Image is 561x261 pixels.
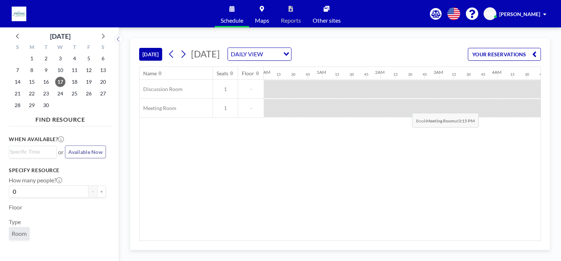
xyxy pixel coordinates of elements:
span: DAILY VIEW [229,49,264,59]
span: Available Now [68,149,103,155]
span: Friday, September 19, 2025 [84,77,94,87]
div: Search for option [228,48,291,60]
div: S [96,43,110,53]
div: 30 [466,72,471,77]
div: 15 [393,72,398,77]
span: Thursday, September 11, 2025 [69,65,80,75]
span: Monday, September 15, 2025 [27,77,37,87]
div: 45 [423,72,427,77]
div: 15 [276,72,281,77]
span: Reports [281,18,301,23]
div: Name [143,70,157,77]
span: Thursday, September 4, 2025 [69,53,80,64]
button: - [88,185,97,198]
b: Meeting Room [426,118,455,124]
span: Tuesday, September 30, 2025 [41,100,51,110]
span: Wednesday, September 10, 2025 [55,65,65,75]
b: 3:15 PM [458,118,475,124]
span: Monday, September 22, 2025 [27,88,37,99]
span: Sunday, September 7, 2025 [12,65,23,75]
div: 45 [539,72,544,77]
input: Search for option [10,148,52,156]
div: 12AM [258,69,270,75]
div: F [81,43,96,53]
span: MC [486,11,494,17]
span: Saturday, September 13, 2025 [98,65,108,75]
span: or [58,148,64,156]
div: 4AM [492,69,501,75]
span: Sunday, September 14, 2025 [12,77,23,87]
h3: Specify resource [9,167,106,174]
label: Type [9,218,21,226]
span: Schedule [221,18,243,23]
div: 2AM [375,69,385,75]
div: M [25,43,39,53]
span: Tuesday, September 9, 2025 [41,65,51,75]
span: Wednesday, September 17, 2025 [55,77,65,87]
h4: FIND RESOURCE [9,113,112,123]
span: Sunday, September 28, 2025 [12,100,23,110]
label: Floor [9,204,22,211]
span: Tuesday, September 2, 2025 [41,53,51,64]
span: Maps [255,18,269,23]
span: Saturday, September 27, 2025 [98,88,108,99]
span: Friday, September 5, 2025 [84,53,94,64]
div: 30 [525,72,529,77]
span: [DATE] [191,48,220,59]
div: T [67,43,81,53]
div: S [11,43,25,53]
span: Book at [412,113,479,128]
div: W [53,43,68,53]
label: How many people? [9,177,62,184]
span: - [238,105,264,111]
span: Monday, September 8, 2025 [27,65,37,75]
span: Meeting Room [140,105,176,111]
div: Search for option [9,146,56,157]
span: Saturday, September 20, 2025 [98,77,108,87]
div: 30 [408,72,412,77]
button: Available Now [65,145,106,158]
div: [DATE] [50,31,70,41]
span: Friday, September 26, 2025 [84,88,94,99]
span: Other sites [313,18,341,23]
input: Search for option [265,49,279,59]
span: [PERSON_NAME] [499,11,540,17]
div: T [39,43,53,53]
span: Friday, September 12, 2025 [84,65,94,75]
span: Monday, September 29, 2025 [27,100,37,110]
span: Monday, September 1, 2025 [27,53,37,64]
div: 30 [291,72,295,77]
div: 15 [510,72,515,77]
span: Saturday, September 6, 2025 [98,53,108,64]
div: Floor [242,70,254,77]
div: Seats [217,70,228,77]
span: Wednesday, September 3, 2025 [55,53,65,64]
div: 3AM [434,69,443,75]
div: 1AM [317,69,326,75]
span: Discussion Room [140,86,183,92]
img: organization-logo [12,7,26,21]
span: Tuesday, September 16, 2025 [41,77,51,87]
span: Wednesday, September 24, 2025 [55,88,65,99]
button: + [97,185,106,198]
span: Thursday, September 25, 2025 [69,88,80,99]
span: - [238,86,264,92]
button: YOUR RESERVATIONS [468,48,541,61]
span: Thursday, September 18, 2025 [69,77,80,87]
div: 15 [335,72,339,77]
span: 1 [213,105,238,111]
div: 45 [306,72,310,77]
span: 1 [213,86,238,92]
button: [DATE] [139,48,162,61]
div: 45 [364,72,369,77]
span: Sunday, September 21, 2025 [12,88,23,99]
span: Room [12,230,27,237]
div: 15 [452,72,456,77]
div: 30 [350,72,354,77]
div: 45 [481,72,485,77]
span: Tuesday, September 23, 2025 [41,88,51,99]
label: Name [9,246,24,253]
